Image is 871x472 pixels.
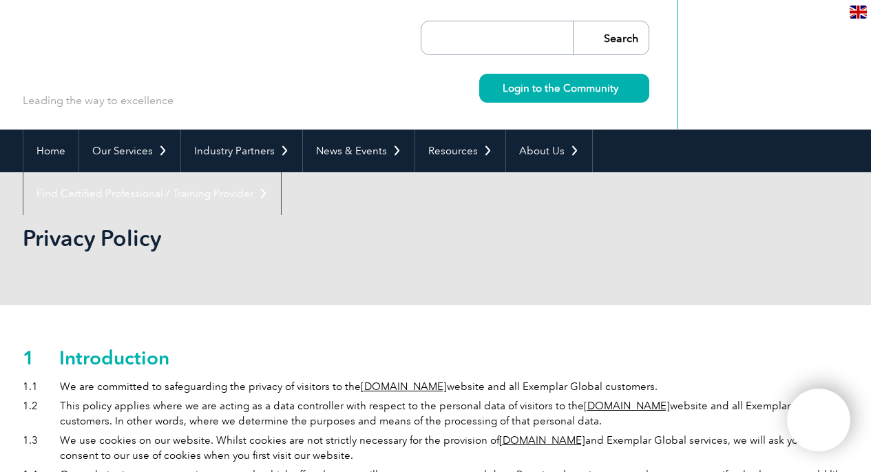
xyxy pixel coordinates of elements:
[181,130,302,172] a: Industry Partners
[60,433,849,463] div: We use cookies on our website. Whilst cookies are not strictly necessary for the provision of and...
[23,130,78,172] a: Home
[479,74,649,103] a: Login to the Community
[499,434,585,447] a: [DOMAIN_NAME]
[23,172,281,215] a: Find Certified Professional / Training Provider
[415,130,505,172] a: Resources
[23,225,161,252] h2: Privacy Policy
[361,380,447,393] a: [DOMAIN_NAME]
[618,84,626,92] img: svg+xml;nitro-empty-id=MzU0OjIyMw==-1;base64,PHN2ZyB2aWV3Qm94PSIwIDAgMTEgMTEiIHdpZHRoPSIxMSIgaGVp...
[60,379,658,394] div: We are committed to safeguarding the privacy of visitors to the website and all Exemplar Global c...
[584,400,670,412] a: [DOMAIN_NAME]
[23,93,174,108] p: Leading the way to excellence
[60,398,849,429] div: This policy applies where we are acting as a data controller with respect to the personal data of...
[506,130,592,172] a: About Us
[59,346,169,369] h2: Introduction
[801,403,836,438] img: svg+xml;nitro-empty-id=MTU2OToxMTY=-1;base64,PHN2ZyB2aWV3Qm94PSIwIDAgNDAwIDQwMCIgd2lkdGg9IjQwMCIg...
[573,21,649,54] input: Search
[303,130,414,172] a: News & Events
[850,6,867,19] img: en
[79,130,180,172] a: Our Services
